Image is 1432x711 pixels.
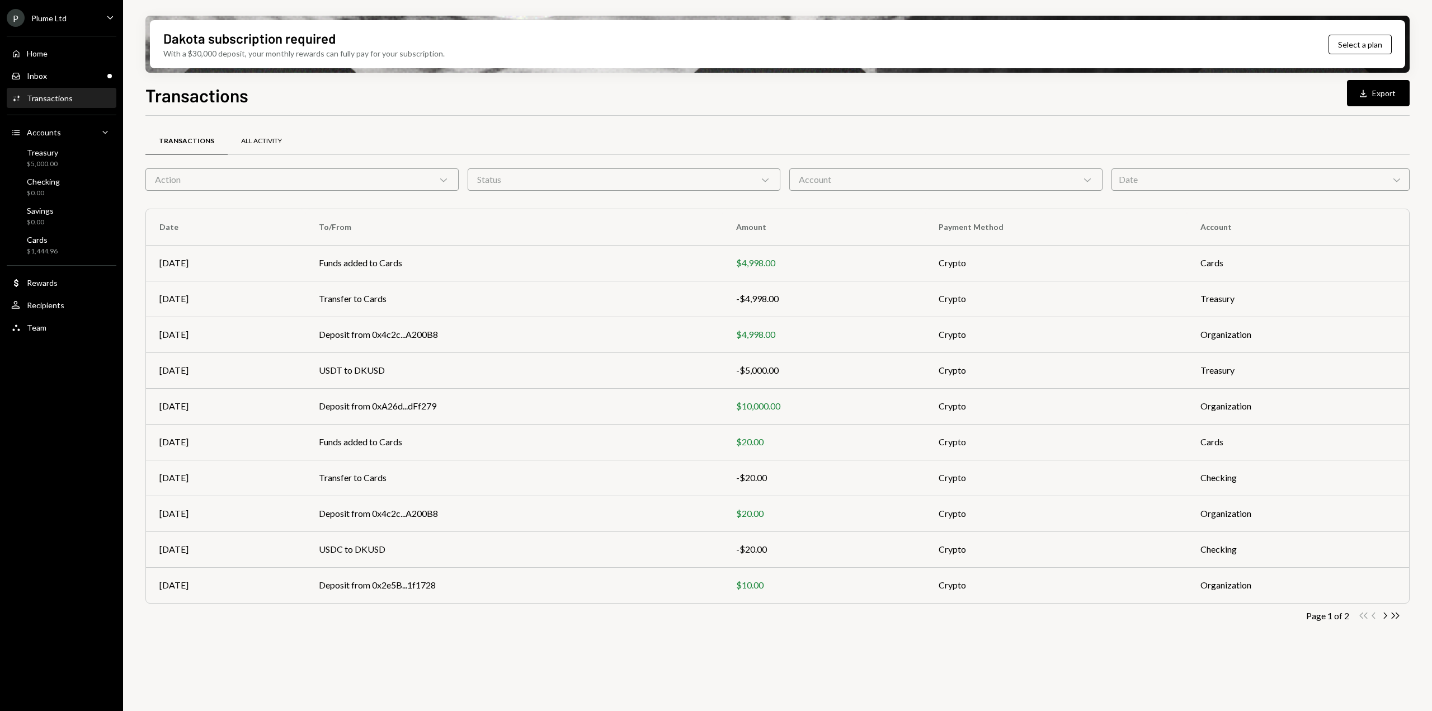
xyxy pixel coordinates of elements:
td: USDC to DKUSD [305,531,722,567]
div: [DATE] [159,507,292,520]
td: Organization [1187,496,1409,531]
td: Transfer to Cards [305,281,722,317]
td: Crypto [925,352,1187,388]
div: With a $30,000 deposit, your monthly rewards can fully pay for your subscription. [163,48,445,59]
div: [DATE] [159,578,292,592]
div: -$4,998.00 [736,292,912,305]
a: All Activity [228,127,295,156]
a: Cards$1,444.96 [7,232,116,258]
div: -$5,000.00 [736,364,912,377]
div: $20.00 [736,507,912,520]
div: Accounts [27,128,61,137]
div: -$20.00 [736,543,912,556]
div: [DATE] [159,328,292,341]
td: Crypto [925,460,1187,496]
td: Funds added to Cards [305,424,722,460]
td: Deposit from 0x4c2c...A200B8 [305,317,722,352]
a: Recipients [7,295,116,315]
div: Team [27,323,46,332]
div: Action [145,168,459,191]
td: Organization [1187,317,1409,352]
div: P [7,9,25,27]
div: Page 1 of 2 [1306,610,1349,621]
td: Crypto [925,496,1187,531]
td: Organization [1187,567,1409,603]
div: Checking [27,177,60,186]
div: [DATE] [159,364,292,377]
td: Crypto [925,567,1187,603]
a: Transactions [145,127,228,156]
div: [DATE] [159,543,292,556]
div: Rewards [27,278,58,288]
div: [DATE] [159,256,292,270]
td: Treasury [1187,281,1409,317]
div: [DATE] [159,292,292,305]
th: Account [1187,209,1409,245]
a: Treasury$5,000.00 [7,144,116,171]
div: Inbox [27,71,47,81]
td: Transfer to Cards [305,460,722,496]
th: To/From [305,209,722,245]
div: Transactions [27,93,73,103]
td: Crypto [925,531,1187,567]
div: Cards [27,235,58,244]
td: Deposit from 0x2e5B...1f1728 [305,567,722,603]
button: Export [1347,80,1410,106]
td: USDT to DKUSD [305,352,722,388]
div: Status [468,168,781,191]
a: Home [7,43,116,63]
a: Checking$0.00 [7,173,116,200]
td: Cards [1187,245,1409,281]
div: All Activity [241,136,282,146]
div: Date [1111,168,1410,191]
div: Dakota subscription required [163,29,336,48]
div: $0.00 [27,189,60,198]
div: $20.00 [736,435,912,449]
th: Amount [723,209,926,245]
div: $10,000.00 [736,399,912,413]
div: $4,998.00 [736,256,912,270]
td: Organization [1187,388,1409,424]
td: Crypto [925,245,1187,281]
td: Checking [1187,460,1409,496]
a: Accounts [7,122,116,142]
div: $10.00 [736,578,912,592]
td: Crypto [925,281,1187,317]
td: Cards [1187,424,1409,460]
div: $0.00 [27,218,54,227]
td: Crypto [925,317,1187,352]
th: Payment Method [925,209,1187,245]
td: Crypto [925,388,1187,424]
div: [DATE] [159,471,292,484]
h1: Transactions [145,84,248,106]
a: Rewards [7,272,116,293]
a: Transactions [7,88,116,108]
div: $5,000.00 [27,159,58,169]
div: Transactions [159,136,214,146]
div: -$20.00 [736,471,912,484]
div: Home [27,49,48,58]
div: [DATE] [159,435,292,449]
th: Date [146,209,305,245]
td: Deposit from 0xA26d...dFf279 [305,388,722,424]
a: Savings$0.00 [7,203,116,229]
a: Inbox [7,65,116,86]
td: Crypto [925,424,1187,460]
div: Plume Ltd [31,13,67,23]
div: $4,998.00 [736,328,912,341]
div: Recipients [27,300,64,310]
td: Funds added to Cards [305,245,722,281]
div: Savings [27,206,54,215]
div: [DATE] [159,399,292,413]
div: $1,444.96 [27,247,58,256]
td: Checking [1187,531,1409,567]
td: Treasury [1187,352,1409,388]
a: Team [7,317,116,337]
div: Treasury [27,148,58,157]
div: Account [789,168,1103,191]
td: Deposit from 0x4c2c...A200B8 [305,496,722,531]
button: Select a plan [1329,35,1392,54]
